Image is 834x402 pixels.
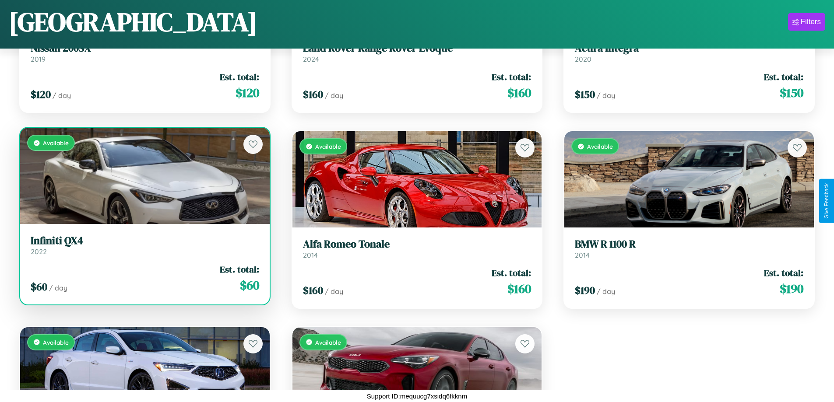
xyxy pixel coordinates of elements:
[575,238,803,259] a: BMW R 1100 R2014
[367,390,467,402] p: Support ID: mequucg7xsidq6fkknm
[780,84,803,101] span: $ 150
[31,247,47,256] span: 2022
[575,42,803,55] h3: Acura Integra
[9,4,257,40] h1: [GEOGRAPHIC_DATA]
[303,238,531,251] h3: Alfa Romeo Tonale
[507,280,531,297] span: $ 160
[823,183,830,219] div: Give Feedback
[575,283,595,297] span: $ 190
[303,42,531,63] a: Land Rover Range Rover Evoque2024
[31,234,259,247] h3: Infiniti QX4
[575,42,803,63] a: Acura Integra2020
[597,91,615,100] span: / day
[303,251,318,259] span: 2014
[764,70,803,83] span: Est. total:
[315,339,341,346] span: Available
[303,42,531,55] h3: Land Rover Range Rover Evoque
[220,263,259,276] span: Est. total:
[801,17,821,26] div: Filters
[236,84,259,101] span: $ 120
[788,13,825,31] button: Filters
[43,339,69,346] span: Available
[575,238,803,251] h3: BMW R 1100 R
[325,287,343,296] span: / day
[575,87,595,101] span: $ 150
[575,251,590,259] span: 2014
[575,55,591,63] span: 2020
[492,70,531,83] span: Est. total:
[31,42,259,55] h3: Nissan 200SX
[764,266,803,279] span: Est. total:
[49,283,67,292] span: / day
[587,143,613,150] span: Available
[492,266,531,279] span: Est. total:
[315,143,341,150] span: Available
[303,238,531,259] a: Alfa Romeo Tonale2014
[31,42,259,63] a: Nissan 200SX2019
[303,283,323,297] span: $ 160
[597,287,615,296] span: / day
[31,55,46,63] span: 2019
[53,91,71,100] span: / day
[31,280,47,294] span: $ 60
[780,280,803,297] span: $ 190
[31,234,259,256] a: Infiniti QX42022
[303,87,323,101] span: $ 160
[507,84,531,101] span: $ 160
[240,276,259,294] span: $ 60
[325,91,343,100] span: / day
[43,139,69,147] span: Available
[31,87,51,101] span: $ 120
[220,70,259,83] span: Est. total:
[303,55,319,63] span: 2024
